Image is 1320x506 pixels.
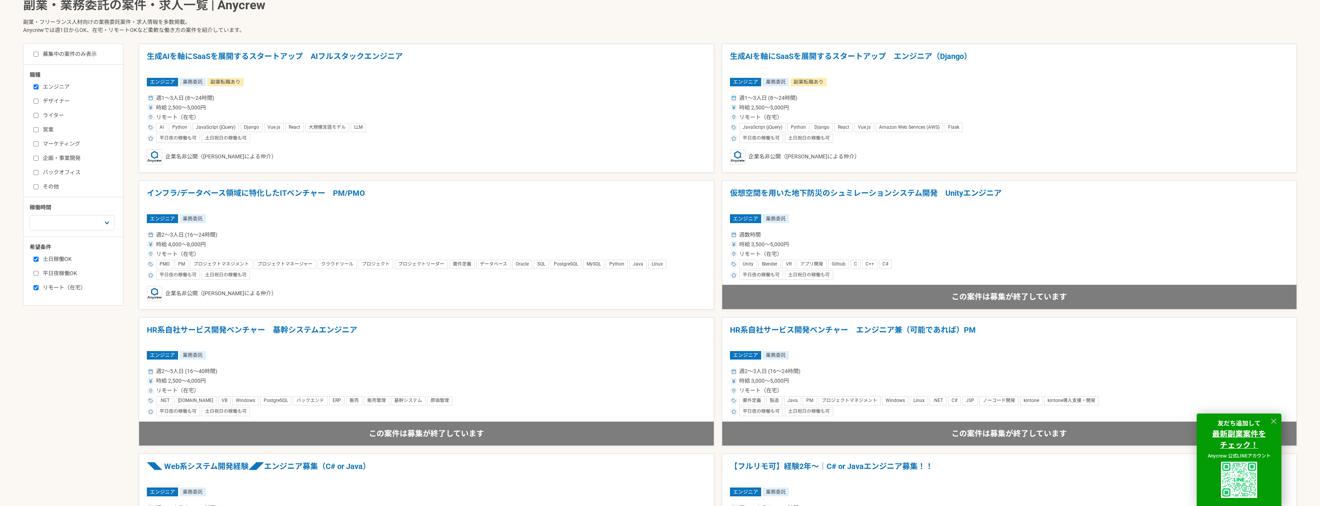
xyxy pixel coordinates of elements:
[156,250,199,258] span: リモート（在宅）
[236,398,255,404] span: Windows
[879,124,940,131] span: Amazon Web Services (AWS)
[156,407,200,416] div: 平日夜の稼働も可
[147,214,178,223] span: エンジニア
[731,136,736,141] img: ico_star-c4f7eedc.svg
[652,261,663,267] span: Linux
[257,261,313,267] span: プロジェクトマネージャー
[1208,452,1271,459] span: Anycrew 公式LINEアカウント
[731,232,736,237] img: ico_calendar-4541a85f.svg
[156,134,200,143] div: 平日夜の稼働も可
[156,240,206,249] span: 時給 4,000〜8,000円
[739,407,783,416] div: 平日夜の稼働も可
[1024,398,1039,404] span: kintone
[147,351,178,360] span: エンジニア
[289,124,300,131] span: React
[267,124,280,131] span: Vue.js
[731,388,736,393] img: ico_location_pin-352ac629.svg
[739,271,783,280] div: 平日夜の稼働も可
[321,261,353,267] span: クラウドツール
[148,409,153,414] img: ico_star-c4f7eedc.svg
[156,113,199,121] span: リモート（在宅）
[147,149,162,165] img: logo_text_blue_01.png
[148,136,153,141] img: ico_star-c4f7eedc.svg
[148,262,153,267] img: ico_tag-f97210f0.svg
[244,124,259,131] span: Django
[948,124,959,131] span: Flask
[554,261,578,267] span: PostgreSQL
[148,398,153,403] img: ico_tag-f97210f0.svg
[156,271,200,280] div: 平日夜の稼働も可
[147,286,706,301] div: 企業名非公開（[PERSON_NAME]による仲介）
[394,398,422,404] span: 基幹システム
[739,240,789,249] span: 時給 3,500〜5,000円
[34,184,39,189] input: その他
[763,351,789,360] span: 業務委託
[147,286,162,301] img: logo_text_blue_01.png
[222,398,227,404] span: VB
[196,124,235,131] span: JavaScript (jQuery)
[34,84,39,89] input: エンジニア
[147,52,706,71] h1: 生成AIを軸にSaaSを展開するスタートアップ AIフルスタックエンジニア
[34,156,39,161] input: 企画・事業開発
[160,398,170,404] span: .NET
[913,398,925,404] span: Linux
[34,154,122,162] label: 企画・事業開発
[739,104,789,112] span: 時給 2,500〜5,000円
[34,271,39,276] input: 平日夜稼働OK
[147,462,706,481] h1: ◥◣ Web系システム開発経験◢◤エンジニア募集（C# or Java）
[156,367,217,375] span: 週2〜5人日 (16〜40時間)
[34,126,122,134] label: 営業
[172,124,187,131] span: Python
[730,325,1289,345] h1: HR系自社サービス開発ベンチャー エンジニア兼（可能であれば）PM
[147,78,178,86] span: エンジニア
[1221,462,1257,498] img: uploaded%2F9x3B4GYyuJhK5sXzQK62fPT6XL62%2F_1i3i91es70ratxpc0n6.png
[354,124,363,131] span: LLM
[480,261,507,267] span: データベース
[30,204,51,210] span: 稼働時間
[806,398,813,404] span: PM
[148,252,153,256] img: ico_location_pin-352ac629.svg
[1220,439,1258,450] strong: チェック！
[731,125,736,130] img: ico_tag-f97210f0.svg
[731,242,736,247] img: ico_currency_yen-76ea2c4c.svg
[34,183,122,191] label: その他
[731,96,736,100] img: ico_calendar-4541a85f.svg
[739,367,800,375] span: 週2〜3人日 (16〜24時間)
[453,261,471,267] span: 要件定義
[731,115,736,119] img: ico_location_pin-352ac629.svg
[785,271,833,280] div: 土日祝日の稼働も可
[147,488,178,496] span: エンジニア
[34,111,122,119] label: ライター
[207,78,244,86] span: 副業転職あり
[730,488,761,496] span: エンジニア
[730,214,761,223] span: エンジニア
[147,325,706,345] h1: HR系自社サービス開発ベンチャー 基幹システムエンジニア
[34,141,39,146] input: マーケティング
[30,72,40,78] span: 職種
[731,398,736,403] img: ico_tag-f97210f0.svg
[1212,429,1266,439] a: 最新副業案件を
[886,398,905,404] span: Windows
[34,140,122,148] label: マーケティング
[730,462,1289,481] h1: 【フルリモ可】経験2年〜｜C# or Javaエンジニア募集！！
[156,94,214,102] span: 週1〜3人日 (8〜24時間)
[786,261,792,267] span: VR
[147,188,706,208] h1: インフラ/データベース領域に特化したITベンチャー PM/PMO
[34,127,39,132] input: 営業
[34,83,122,91] label: エンジニア
[730,351,761,360] span: エンジニア
[785,134,833,143] div: 土日祝日の稼働も可
[983,398,1015,404] span: ノーコード開発
[731,105,736,110] img: ico_currency_yen-76ea2c4c.svg
[34,97,122,105] label: デザイナー
[147,149,706,165] div: 企業名非公開（[PERSON_NAME]による仲介）
[1212,428,1266,439] strong: 最新副業案件を
[398,261,444,267] span: プロジェクトリーダー
[731,262,736,267] img: ico_tag-f97210f0.svg
[148,379,153,383] img: ico_currency_yen-76ea2c4c.svg
[730,52,1289,71] h1: 生成AIを軸にSaaSを展開するスタートアップ エンジニア（Django）
[1217,418,1261,427] strong: 友だち追加して
[156,387,199,395] span: リモート（在宅）
[34,52,39,57] input: 募集中の案件のみ表示
[966,398,974,404] span: JSP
